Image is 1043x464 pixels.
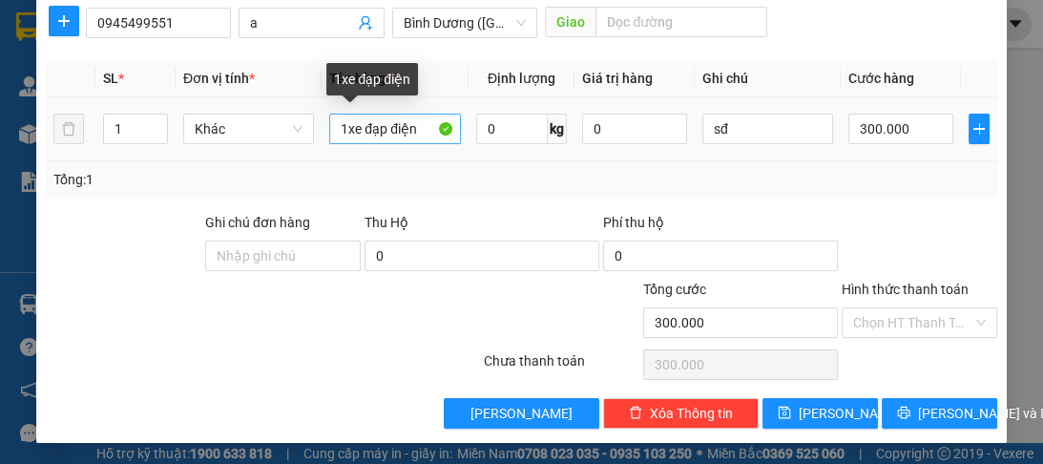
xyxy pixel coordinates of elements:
[882,398,997,429] button: printer[PERSON_NAME] và In
[582,71,653,86] span: Giá trị hàng
[53,169,405,190] div: Tổng: 1
[326,63,418,95] div: 1xe đạp điện
[404,9,526,37] span: Bình Dương (BX Bàu Bàng)
[545,7,595,37] span: Giao
[969,114,990,144] button: plus
[183,71,255,86] span: Đơn vị tính
[778,406,791,421] span: save
[702,114,833,144] input: Ghi Chú
[595,7,767,37] input: Dọc đường
[53,114,84,144] button: delete
[103,71,118,86] span: SL
[50,13,78,29] span: plus
[365,215,408,230] span: Thu Hộ
[488,71,555,86] span: Định lượng
[762,398,878,429] button: save[PERSON_NAME]
[629,406,642,421] span: delete
[897,406,910,421] span: printer
[358,15,373,31] span: user-add
[643,282,706,297] span: Tổng cước
[482,350,641,384] div: Chưa thanh toán
[49,6,79,36] button: plus
[650,403,733,424] span: Xóa Thông tin
[970,121,989,137] span: plus
[848,71,914,86] span: Cước hàng
[695,60,841,97] th: Ghi chú
[329,114,460,144] input: VD: Bàn, Ghế
[444,398,599,429] button: [PERSON_NAME]
[603,398,759,429] button: deleteXóa Thông tin
[195,115,302,143] span: Khác
[582,114,687,144] input: 0
[470,403,573,424] span: [PERSON_NAME]
[205,241,361,271] input: Ghi chú đơn hàng
[603,212,838,241] div: Phí thu hộ
[842,282,969,297] label: Hình thức thanh toán
[205,215,310,230] label: Ghi chú đơn hàng
[799,403,901,424] span: [PERSON_NAME]
[548,114,567,144] span: kg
